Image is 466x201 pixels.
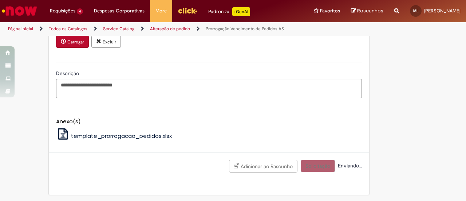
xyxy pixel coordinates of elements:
[56,70,80,77] span: Descrição
[357,7,383,14] span: Rascunhos
[56,119,362,125] h5: Anexo(s)
[351,8,383,15] a: Rascunhos
[103,26,134,32] a: Service Catalog
[1,4,38,18] img: ServiceNow
[336,162,362,169] span: Enviando...
[8,26,33,32] a: Página inicial
[150,26,190,32] a: Alteração de pedido
[208,7,250,16] div: Padroniza
[49,26,87,32] a: Todos os Catálogos
[67,39,84,45] small: Carregar
[103,39,116,45] small: Excluir
[320,7,340,15] span: Favoritos
[71,132,172,140] span: template_prorrogacao_pedidos.xlsx
[413,8,419,13] span: ML
[5,22,305,36] ul: Trilhas de página
[424,8,461,14] span: [PERSON_NAME]
[91,35,121,48] button: Excluir anexo template_prorrogacao_pedidos.xlsx
[206,26,284,32] a: Prorrogação Vencimento de Pedidos AS
[155,7,167,15] span: More
[50,7,75,15] span: Requisições
[56,132,172,140] a: template_prorrogacao_pedidos.xlsx
[178,5,197,16] img: click_logo_yellow_360x200.png
[56,35,89,48] button: Carregar anexo de Anexar evidência da solicitação de prorrogação Required
[94,7,145,15] span: Despesas Corporativas
[232,7,250,16] p: +GenAi
[56,79,362,98] textarea: Descrição
[77,8,83,15] span: 4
